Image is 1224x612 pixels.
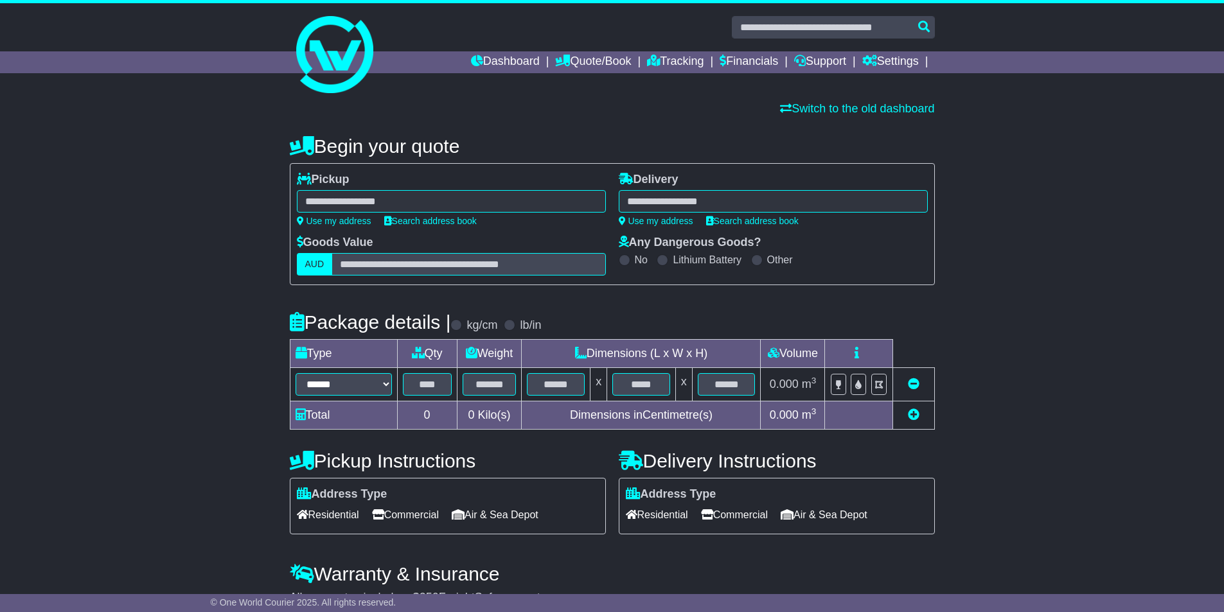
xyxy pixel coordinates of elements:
[626,505,688,525] span: Residential
[471,51,540,73] a: Dashboard
[522,401,761,430] td: Dimensions in Centimetre(s)
[290,311,451,333] h4: Package details |
[675,368,692,401] td: x
[619,216,693,226] a: Use my address
[635,254,648,266] label: No
[466,319,497,333] label: kg/cm
[397,340,457,368] td: Qty
[297,236,373,250] label: Goods Value
[290,136,935,157] h4: Begin your quote
[468,408,474,421] span: 0
[297,505,359,525] span: Residential
[673,254,741,266] label: Lithium Battery
[862,51,919,73] a: Settings
[706,216,799,226] a: Search address book
[619,173,679,187] label: Delivery
[522,340,761,368] td: Dimensions (L x W x H)
[812,376,817,385] sup: 3
[767,254,793,266] label: Other
[555,51,631,73] a: Quote/Book
[619,450,935,471] h4: Delivery Instructions
[802,378,817,390] span: m
[520,319,541,333] label: lb/in
[290,450,606,471] h4: Pickup Instructions
[590,368,607,401] td: x
[626,487,716,502] label: Address Type
[908,378,919,390] a: Remove this item
[802,408,817,421] span: m
[397,401,457,430] td: 0
[297,253,333,275] label: AUD
[457,340,522,368] td: Weight
[720,51,778,73] a: Financials
[211,597,396,608] span: © One World Courier 2025. All rights reserved.
[457,401,522,430] td: Kilo(s)
[780,102,934,115] a: Switch to the old dashboard
[297,173,350,187] label: Pickup
[761,340,825,368] td: Volume
[297,487,387,502] label: Address Type
[384,216,477,226] a: Search address book
[619,236,761,250] label: Any Dangerous Goods?
[297,216,371,226] a: Use my address
[372,505,439,525] span: Commercial
[781,505,867,525] span: Air & Sea Depot
[908,408,919,421] a: Add new item
[290,563,935,584] h4: Warranty & Insurance
[647,51,704,73] a: Tracking
[701,505,768,525] span: Commercial
[420,591,439,604] span: 250
[812,407,817,416] sup: 3
[290,591,935,605] div: All our quotes include a $ FreightSafe warranty.
[290,401,397,430] td: Total
[770,408,799,421] span: 0.000
[794,51,846,73] a: Support
[290,340,397,368] td: Type
[770,378,799,390] span: 0.000
[452,505,538,525] span: Air & Sea Depot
